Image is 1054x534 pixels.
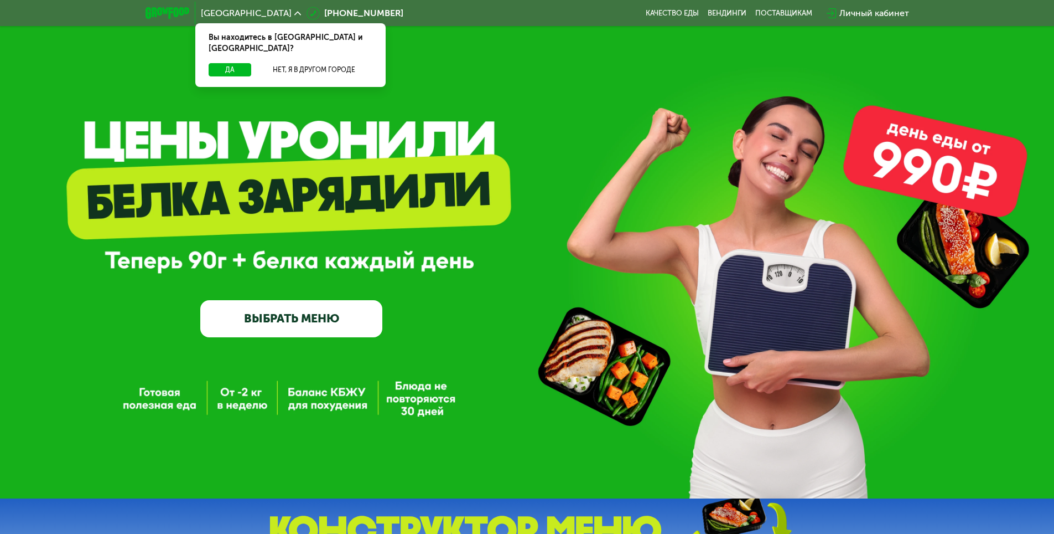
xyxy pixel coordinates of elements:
[209,63,251,76] button: Да
[201,9,292,18] span: [GEOGRAPHIC_DATA]
[195,23,386,63] div: Вы находитесь в [GEOGRAPHIC_DATA] и [GEOGRAPHIC_DATA]?
[256,63,372,76] button: Нет, я в другом городе
[200,300,382,337] a: ВЫБРАТЬ МЕНЮ
[307,7,403,20] a: [PHONE_NUMBER]
[708,9,746,18] a: Вендинги
[755,9,812,18] div: поставщикам
[839,7,909,20] div: Личный кабинет
[646,9,699,18] a: Качество еды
